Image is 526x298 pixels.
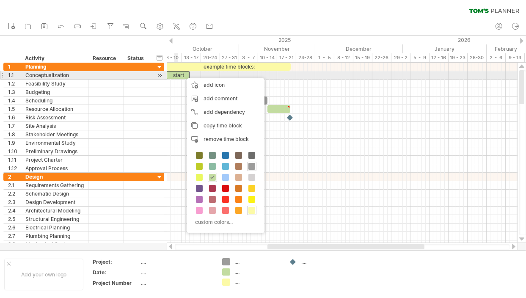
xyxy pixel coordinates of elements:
div: December 2025 [315,44,403,53]
div: 8 - 12 [334,53,353,62]
div: 2.3 [8,198,21,206]
div: Design Development [25,198,84,206]
div: example time blocks: [167,63,291,71]
div: Risk Assessment [25,113,84,121]
div: .... [234,279,281,286]
div: October 2025 [151,44,239,53]
div: add icon [187,78,264,92]
div: 1.2 [8,80,21,88]
div: custom colors... [191,216,258,228]
div: 1.3 [8,88,21,96]
div: Structural Engineering [25,215,84,223]
div: 1.5 [8,105,21,113]
div: 1.12 [8,164,21,172]
div: Budgeting [25,88,84,96]
div: 2.6 [8,223,21,232]
div: add dependency [187,105,264,119]
div: Resource [93,54,118,63]
div: Resource Allocation [25,105,84,113]
div: 1.1 [8,71,21,79]
div: 20-24 [201,53,220,62]
div: .... [234,258,281,265]
div: 1.4 [8,97,21,105]
div: 3 - 7 [239,53,258,62]
div: 10 - 14 [258,53,277,62]
div: 12 - 16 [430,53,449,62]
div: Site Analysis [25,122,84,130]
div: 2.4 [8,207,21,215]
div: 2.5 [8,215,21,223]
div: 26-30 [468,53,487,62]
div: Project: [93,258,139,265]
div: 24-28 [296,53,315,62]
div: 1 - 5 [315,53,334,62]
div: Add your own logo [4,259,83,290]
div: .... [141,258,212,265]
div: 1.6 [8,113,21,121]
div: 17 - 21 [277,53,296,62]
div: 9 - 13 [506,53,525,62]
div: 22-26 [372,53,391,62]
div: Architectural Modeling [25,207,84,215]
div: .... [141,269,212,276]
div: Project Charter [25,156,84,164]
div: Electrical Planning [25,223,84,232]
span: copy time block [204,122,242,129]
div: 15 - 19 [353,53,372,62]
div: .... [301,258,347,265]
div: Stakeholder Meetings [25,130,84,138]
span: remove time block [204,136,249,142]
div: Feasibility Study [25,80,84,88]
div: 2.1 [8,181,21,189]
div: Conceptualization [25,71,84,79]
div: .... [234,268,281,276]
div: 1.8 [8,130,21,138]
div: Requirements Gathering [25,181,84,189]
div: Schematic Design [25,190,84,198]
div: 13 - 17 [182,53,201,62]
div: January 2026 [403,44,487,53]
div: Status [127,54,146,63]
div: Approval Process [25,164,84,172]
div: Plumbing Planning [25,232,84,240]
div: 5 - 9 [410,53,430,62]
div: 27 - 31 [220,53,239,62]
div: 2 - 6 [487,53,506,62]
div: Project Number [93,279,139,287]
div: 2.7 [8,232,21,240]
div: Environmental Study [25,139,84,147]
div: Date: [93,269,139,276]
div: November 2025 [239,44,315,53]
div: Scheduling [25,97,84,105]
div: 1.10 [8,147,21,155]
div: 2 [8,173,21,181]
div: 29 - 2 [391,53,410,62]
div: 2.2 [8,190,21,198]
div: 1.7 [8,122,21,130]
div: 2.8 [8,240,21,248]
div: Design [25,173,84,181]
div: add comment [187,92,264,105]
div: Preliminary Drawings [25,147,84,155]
div: scroll to activity [156,71,164,80]
div: Mechanical Systems Design [25,240,84,248]
div: 1 [8,63,21,71]
div: Planning [25,63,84,71]
div: Activity [25,54,84,63]
div: 1.11 [8,156,21,164]
div: 1.9 [8,139,21,147]
div: 19 - 23 [449,53,468,62]
div: .... [141,279,212,287]
div: 6 - 10 [163,53,182,62]
div: start [167,71,190,79]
